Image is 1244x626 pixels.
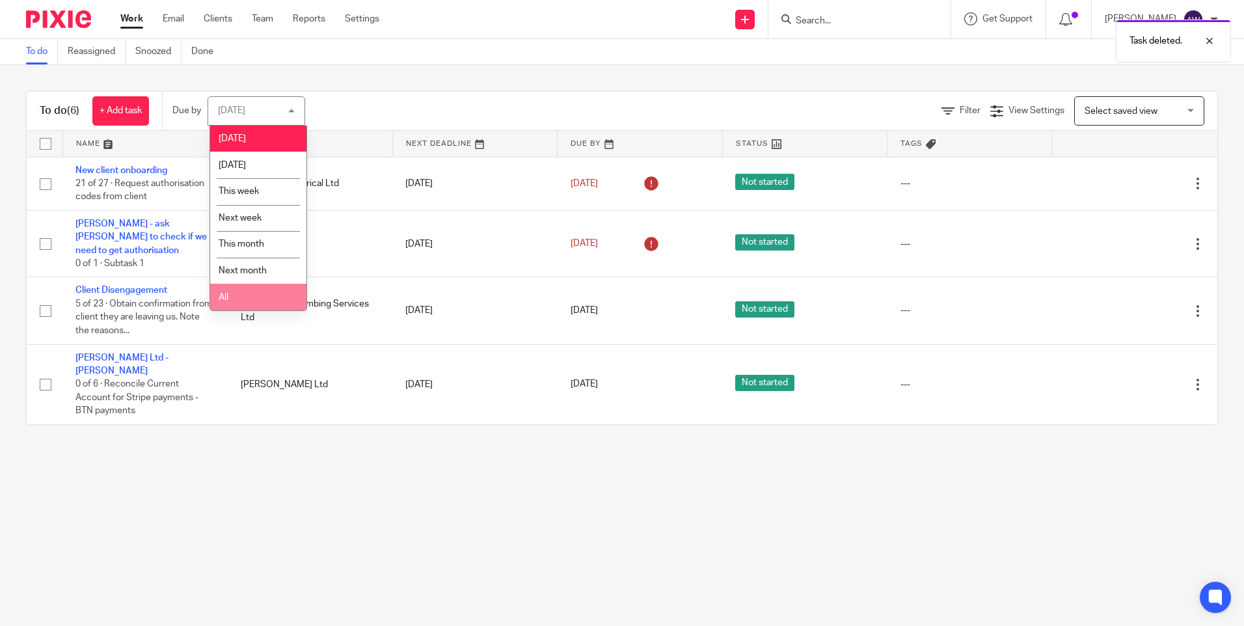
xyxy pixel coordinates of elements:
td: A M Gas and Plumbing Services Ltd [228,277,393,344]
span: (6) [67,105,79,116]
a: To do [26,39,58,64]
a: Team [252,12,273,25]
a: Clients [204,12,232,25]
img: svg%3E [1183,9,1204,30]
a: Reports [293,12,325,25]
td: [DATE] [392,344,558,424]
a: Done [191,39,223,64]
span: Next week [219,213,262,223]
td: [DATE] [392,277,558,344]
td: Boundless Electrical Ltd [228,157,393,210]
span: This week [219,187,259,196]
span: Filter [960,106,980,115]
td: [PERSON_NAME] Ltd [228,344,393,424]
td: [DATE] [392,210,558,277]
span: Not started [735,301,794,318]
span: Not started [735,234,794,251]
div: --- [900,177,1040,190]
div: [DATE] [218,106,245,115]
div: --- [900,378,1040,391]
a: Work [120,12,143,25]
span: Not started [735,174,794,190]
a: Settings [345,12,379,25]
span: Tags [900,140,923,147]
div: --- [900,238,1040,251]
a: Client Disengagement [75,286,167,295]
span: All [219,293,228,302]
a: [PERSON_NAME] - ask [PERSON_NAME] to check if we need to get authorisation [75,219,207,255]
span: [DATE] [571,306,598,315]
span: [DATE] [219,161,246,170]
span: Next month [219,266,267,275]
span: [DATE] [571,380,598,389]
span: Not started [735,375,794,391]
span: 5 of 23 · Obtain confirmation from client they are leaving us. Note the reasons... [75,299,212,335]
p: Task deleted. [1129,34,1182,48]
span: [DATE] [571,179,598,188]
a: Snoozed [135,39,182,64]
h1: To do [40,104,79,118]
td: [DATE] [392,157,558,210]
span: [DATE] [219,134,246,143]
span: 0 of 6 · Reconcile Current Account for Stripe payments - BTN payments [75,379,198,415]
a: Reassigned [68,39,126,64]
div: --- [900,304,1040,317]
span: [DATE] [571,239,598,249]
span: View Settings [1008,106,1064,115]
span: 0 of 1 · Subtask 1 [75,259,144,268]
a: New client onboarding [75,166,167,175]
span: This month [219,239,264,249]
span: 21 of 27 · Request authorisation codes from client [75,179,204,202]
img: Pixie [26,10,91,28]
a: + Add task [92,96,149,126]
p: Due by [172,104,201,117]
a: Email [163,12,184,25]
span: Select saved view [1085,107,1157,116]
a: [PERSON_NAME] Ltd - [PERSON_NAME] [75,353,169,375]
